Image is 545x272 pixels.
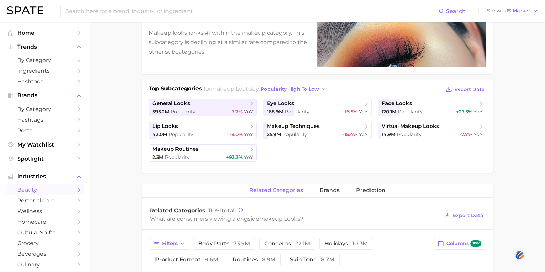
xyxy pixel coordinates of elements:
button: Export Data [443,211,485,220]
span: 595.2m [152,109,169,115]
span: 120.1m [382,109,396,115]
span: for by [204,85,328,92]
a: My Watchlist [6,139,84,150]
span: Ingredients [17,68,72,74]
span: 11091 [208,207,222,214]
span: -8.0% [230,131,243,138]
span: -7.7% [230,109,243,115]
span: Home [17,30,72,36]
span: Popularity [282,131,307,138]
span: lip looks [152,123,178,130]
span: Related Categories [150,207,205,214]
span: makeup routines [152,146,199,152]
a: culinary [6,259,84,270]
span: +93.3% [226,154,243,160]
span: Show [487,9,502,13]
a: Hashtags [6,114,84,125]
a: Spotlight [6,153,84,164]
span: Search [446,8,466,14]
span: skin tone [290,257,334,262]
a: makeup techniques25.9m Popularity-15.4% YoY [263,122,372,139]
span: Popularity [169,131,193,138]
span: YoY [244,109,253,115]
span: beverages [17,251,72,257]
span: culinary [17,261,72,268]
button: Columnsnew [434,238,485,250]
span: Columns [446,240,481,247]
a: homecare [6,216,84,227]
span: by Category [17,57,72,63]
span: related categories [249,187,303,193]
span: Popularity [171,109,195,115]
a: cultural shifts [6,227,84,238]
span: cultural shifts [17,229,72,236]
span: Prediction [356,187,385,193]
span: Popularity [285,109,310,115]
span: brands [320,187,340,193]
span: 10.3m [352,240,368,247]
a: by Category [6,104,84,114]
span: 2.3m [152,154,163,160]
a: face looks120.1m Popularity+27.5% YoY [378,99,486,116]
span: 22.1m [295,240,310,247]
span: -7.7% [459,131,472,138]
a: grocery [6,238,84,249]
div: What are consumers viewing alongside ? [150,214,440,223]
span: Export Data [454,87,485,92]
a: eye looks168.9m Popularity-16.5% YoY [263,99,372,116]
span: eye looks [267,100,294,107]
button: Trends [6,42,84,52]
span: Spotlight [17,155,72,162]
span: YoY [359,131,368,138]
span: general looks [152,100,190,107]
span: +27.5% [456,109,472,115]
span: makeup looks [211,85,252,92]
span: Hashtags [17,78,72,85]
span: routines [233,257,275,262]
span: 73.9m [233,240,250,247]
span: Popularity [165,154,190,160]
span: concerns [264,241,310,246]
span: holidays [324,241,368,246]
span: Popularity [397,131,422,138]
a: lip looks43.0m Popularity-8.0% YoY [149,122,257,139]
span: 43.0m [152,131,167,138]
span: body parts [198,241,250,246]
span: new [470,240,481,247]
span: Posts [17,127,72,134]
span: 25.9m [267,131,281,138]
span: YoY [359,109,368,115]
button: Filters [150,238,189,250]
button: Industries [6,171,84,182]
a: general looks595.2m Popularity-7.7% YoY [149,99,257,116]
a: wellness [6,206,84,216]
span: total [208,207,234,214]
span: Brands [17,92,72,99]
span: YoY [473,131,482,138]
span: 9.6m [205,256,218,263]
a: makeup routines2.3m Popularity+93.3% YoY [149,144,257,162]
a: Posts [6,125,84,136]
span: 8.9m [262,256,275,263]
span: Export Data [453,213,483,219]
span: grocery [17,240,72,246]
a: by Category [6,55,84,66]
a: beauty [6,184,84,195]
span: Trends [17,44,72,50]
span: makeup techniques [267,123,320,130]
span: YoY [244,154,253,160]
span: Industries [17,173,72,180]
p: Makeup looks ranks #1 within the makeup category. This subcategory is declining at a similar rate... [149,28,309,57]
span: personal care [17,197,72,204]
span: wellness [17,208,72,214]
span: 168.9m [267,109,283,115]
input: Search here for a brand, industry, or ingredient [65,5,438,17]
span: popularity high to low [261,86,319,92]
a: personal care [6,195,84,206]
span: YoY [473,109,482,115]
a: Hashtags [6,76,84,87]
button: popularity high to low [259,84,328,94]
span: Hashtags [17,117,72,123]
span: US Market [504,9,531,13]
a: Ingredients [6,66,84,76]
